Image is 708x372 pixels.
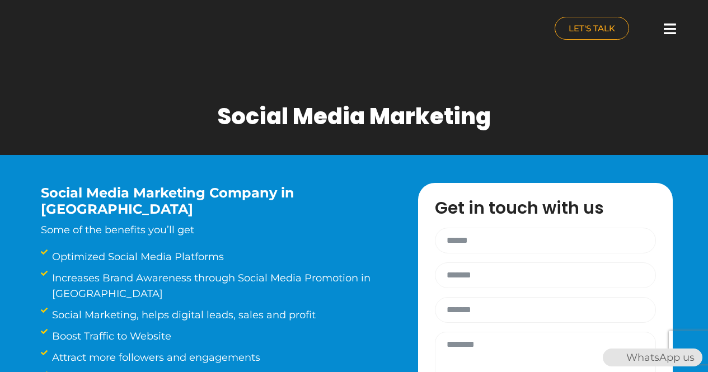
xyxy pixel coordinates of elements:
span: Attract more followers and engagements [49,350,260,365]
span: LET'S TALK [569,24,615,32]
h3: Social Media Marketing Company in [GEOGRAPHIC_DATA] [41,185,385,218]
img: WhatsApp [604,349,622,366]
div: WhatsApp us [603,349,702,366]
span: Optimized Social Media Platforms [49,249,224,265]
img: nuance-qatar_logo [6,6,100,54]
a: nuance-qatar_logo [6,6,349,54]
span: Boost Traffic to Website [49,328,171,344]
span: Social Marketing, helps digital leads, sales and profit [49,307,316,323]
a: LET'S TALK [555,17,629,40]
div: Some of the benefits you’ll get [41,185,385,238]
span: Increases Brand Awareness through Social Media Promotion in [GEOGRAPHIC_DATA] [49,270,412,302]
a: WhatsAppWhatsApp us [603,351,702,364]
h3: Get in touch with us [435,200,667,216]
h1: Social Media Marketing [217,103,491,130]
